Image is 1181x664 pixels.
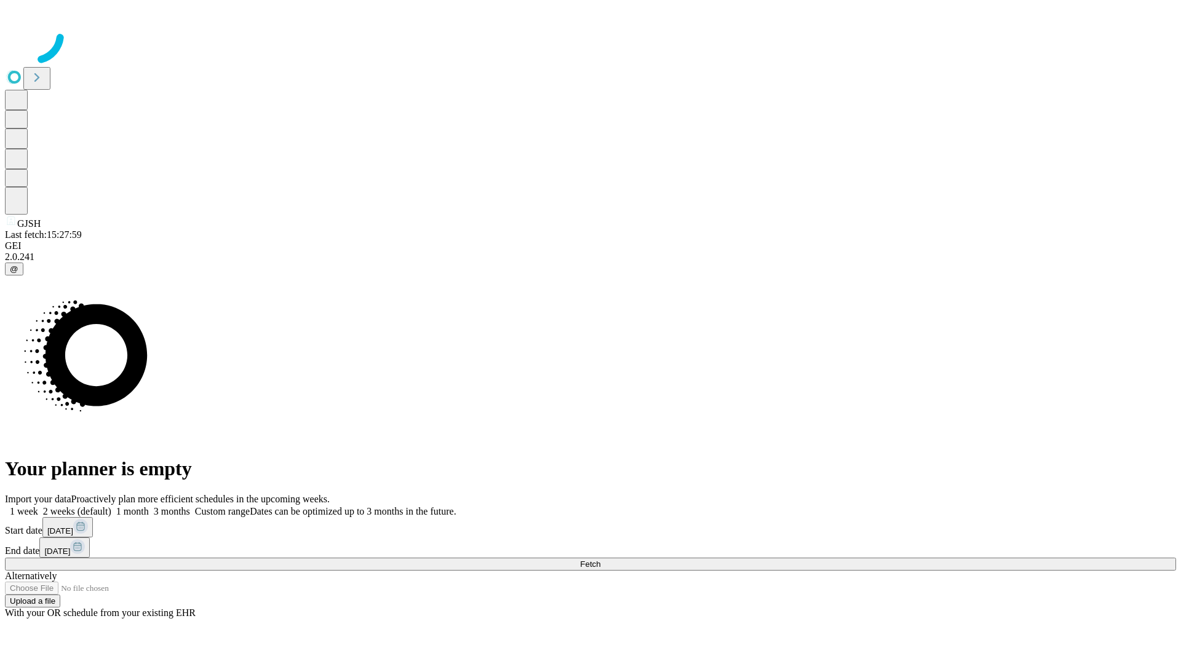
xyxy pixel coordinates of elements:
[39,537,90,558] button: [DATE]
[10,506,38,516] span: 1 week
[195,506,250,516] span: Custom range
[5,240,1176,251] div: GEI
[5,229,82,240] span: Last fetch: 15:27:59
[250,506,456,516] span: Dates can be optimized up to 3 months in the future.
[5,263,23,275] button: @
[47,526,73,536] span: [DATE]
[71,494,330,504] span: Proactively plan more efficient schedules in the upcoming weeks.
[42,517,93,537] button: [DATE]
[154,506,190,516] span: 3 months
[5,595,60,607] button: Upload a file
[580,559,600,569] span: Fetch
[5,517,1176,537] div: Start date
[5,457,1176,480] h1: Your planner is empty
[5,571,57,581] span: Alternatively
[5,537,1176,558] div: End date
[5,558,1176,571] button: Fetch
[10,264,18,274] span: @
[5,494,71,504] span: Import your data
[17,218,41,229] span: GJSH
[5,251,1176,263] div: 2.0.241
[43,506,111,516] span: 2 weeks (default)
[116,506,149,516] span: 1 month
[44,547,70,556] span: [DATE]
[5,607,196,618] span: With your OR schedule from your existing EHR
